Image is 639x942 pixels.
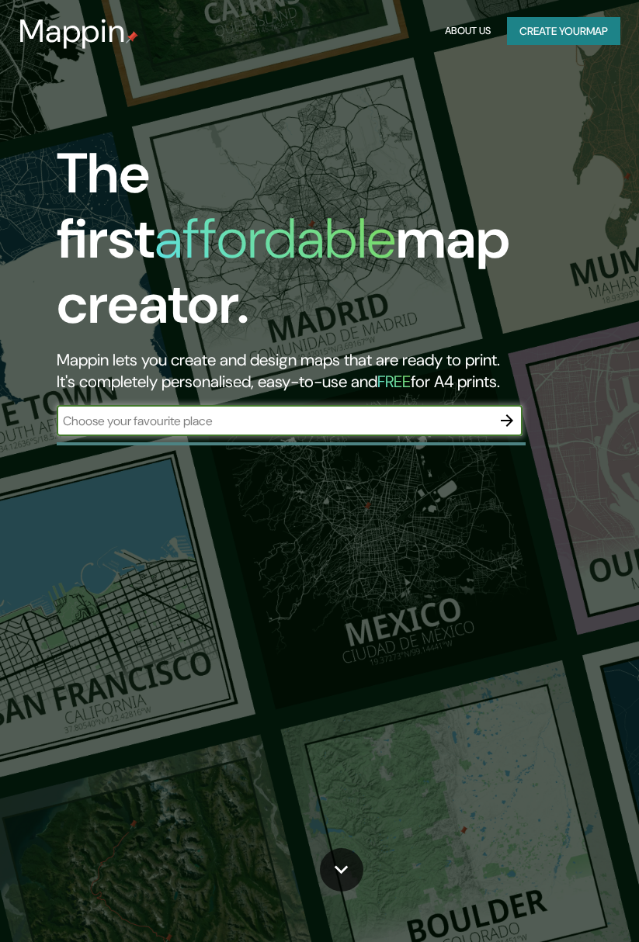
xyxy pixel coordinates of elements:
[155,203,396,275] h1: affordable
[19,12,126,50] h3: Mappin
[377,371,411,393] h5: FREE
[507,17,620,46] button: Create yourmap
[57,349,568,393] h2: Mappin lets you create and design maps that are ready to print. It's completely personalised, eas...
[57,412,491,430] input: Choose your favourite place
[57,141,568,349] h1: The first map creator.
[441,17,495,46] button: About Us
[126,31,138,43] img: mappin-pin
